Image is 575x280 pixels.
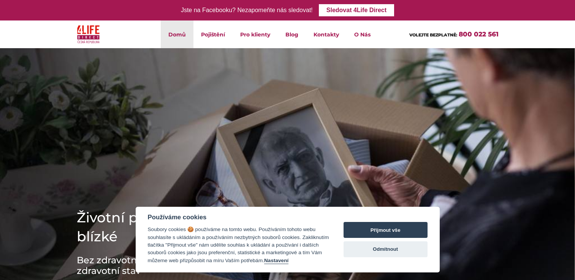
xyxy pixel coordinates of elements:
[278,20,306,48] a: Blog
[459,30,499,38] a: 800 022 561
[344,222,428,238] button: Přijmout vše
[77,24,100,45] img: 4Life Direct Česká republika logo
[148,226,329,264] div: Soubory cookies 🍪 používáme na tomto webu. Používáním tohoto webu souhlasíte s ukládáním a použív...
[319,4,394,16] a: Sledovat 4Life Direct
[264,258,288,264] button: Nastavení
[181,5,313,16] div: Jste na Facebooku? Nezapomeňte nás sledovat!
[161,20,193,48] a: Domů
[77,255,305,276] h3: Bez zdravotních dotazníků a otázek na Váš zdravotní stav
[306,20,347,48] a: Kontakty
[344,241,428,257] button: Odmítnout
[148,214,329,221] div: Používáme cookies
[77,208,305,246] h1: Životní pojištění Jistota pro mé blízké
[409,32,457,38] span: VOLEJTE BEZPLATNĚ:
